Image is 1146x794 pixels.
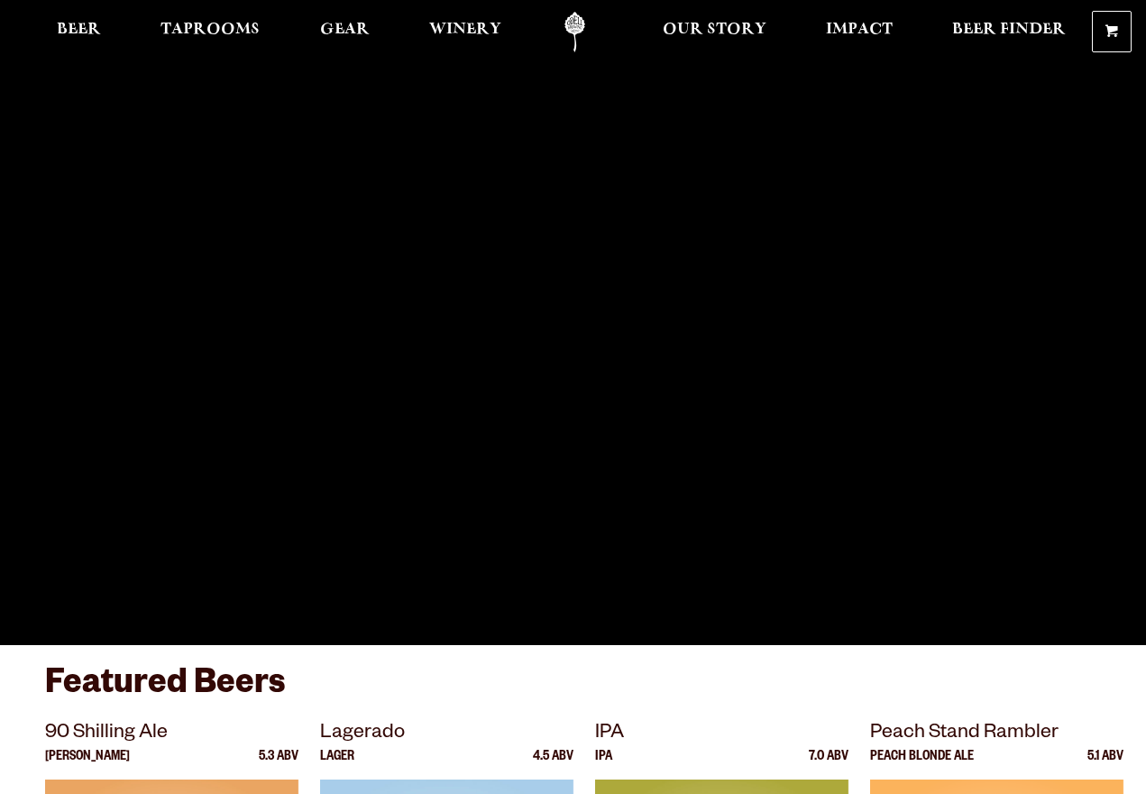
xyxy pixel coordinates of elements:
[320,751,354,780] p: Lager
[57,23,101,37] span: Beer
[814,12,904,52] a: Impact
[826,23,893,37] span: Impact
[541,12,609,52] a: Odell Home
[870,751,974,780] p: Peach Blonde Ale
[663,23,766,37] span: Our Story
[940,12,1077,52] a: Beer Finder
[45,12,113,52] a: Beer
[160,23,260,37] span: Taprooms
[1087,751,1123,780] p: 5.1 ABV
[45,751,130,780] p: [PERSON_NAME]
[308,12,381,52] a: Gear
[320,718,573,751] p: Lagerado
[533,751,573,780] p: 4.5 ABV
[45,718,298,751] p: 90 Shilling Ale
[809,751,848,780] p: 7.0 ABV
[651,12,778,52] a: Our Story
[320,23,370,37] span: Gear
[595,718,848,751] p: IPA
[429,23,501,37] span: Winery
[870,718,1123,751] p: Peach Stand Rambler
[45,663,1101,718] h3: Featured Beers
[595,751,612,780] p: IPA
[417,12,513,52] a: Winery
[259,751,298,780] p: 5.3 ABV
[149,12,271,52] a: Taprooms
[952,23,1066,37] span: Beer Finder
